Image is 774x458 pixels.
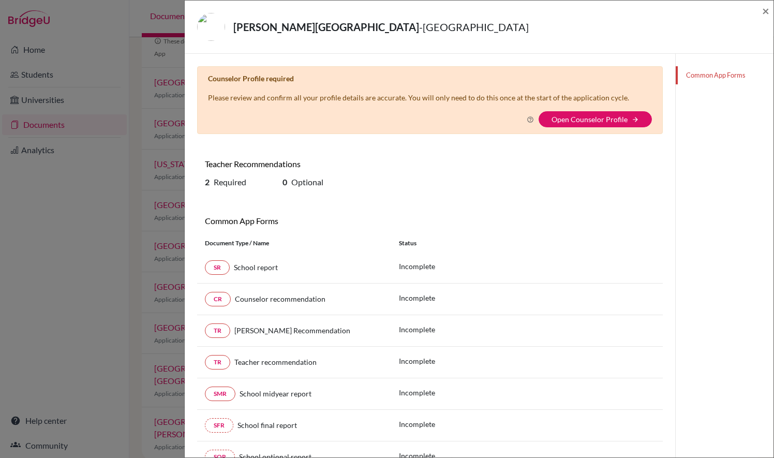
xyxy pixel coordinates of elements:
p: Incomplete [399,356,435,366]
a: SMR [205,387,235,401]
span: Counselor recommendation [235,294,325,303]
h6: Teacher Recommendations [205,159,422,169]
a: TR [205,355,230,370]
b: 2 [205,177,210,187]
p: Incomplete [399,261,435,272]
p: Incomplete [399,387,435,398]
i: arrow_forward [632,116,639,123]
a: Common App Forms [676,66,773,84]
h6: Common App Forms [205,216,422,226]
a: Open Counselor Profile [552,115,628,124]
button: Close [762,5,769,17]
span: School final report [237,421,297,430]
strong: [PERSON_NAME][GEOGRAPHIC_DATA] [233,21,419,33]
p: Please review and confirm all your profile details are accurate. You will only need to do this on... [208,92,629,103]
p: Incomplete [399,292,435,303]
span: [PERSON_NAME] Recommendation [234,326,350,335]
span: Optional [291,177,323,187]
p: Incomplete [399,419,435,430]
a: TR [205,323,230,338]
span: × [762,3,769,18]
span: School report [234,263,278,272]
b: 0 [282,177,287,187]
a: SR [205,260,230,275]
div: Document Type / Name [197,239,391,248]
span: Required [214,177,246,187]
span: School midyear report [240,389,311,398]
button: Open Counselor Profilearrow_forward [539,111,652,127]
p: Incomplete [399,324,435,335]
b: Counselor Profile required [208,74,294,83]
span: - [GEOGRAPHIC_DATA] [419,21,529,33]
span: Teacher recommendation [234,358,317,366]
div: Status [391,239,663,248]
a: SFR [205,418,233,433]
a: CR [205,292,231,306]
